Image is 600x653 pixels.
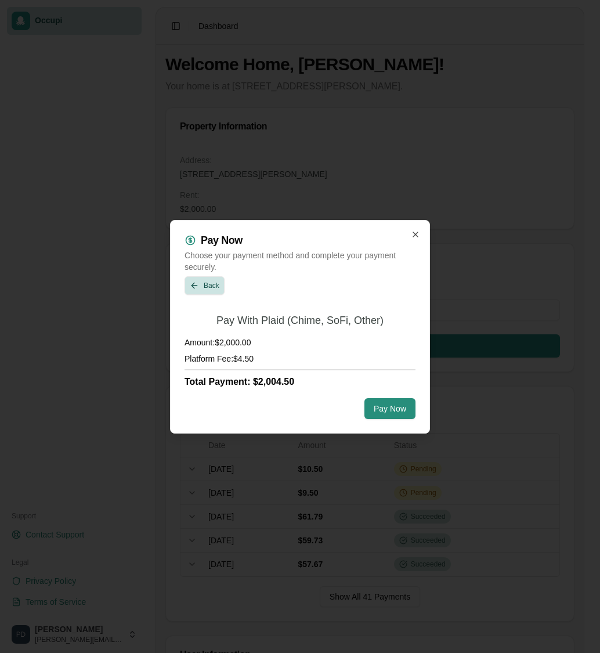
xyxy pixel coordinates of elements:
h4: Platform Fee: $4.50 [185,353,415,365]
h2: Pay With Plaid (Chime, SoFi, Other) [216,313,384,327]
h3: Total Payment: $2,004.50 [185,375,415,389]
button: Back [185,276,225,295]
p: Choose your payment method and complete your payment securely. [185,250,415,273]
h2: Pay Now [201,235,243,246]
button: Pay Now [364,398,415,419]
h4: Amount: $2,000.00 [185,337,415,348]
